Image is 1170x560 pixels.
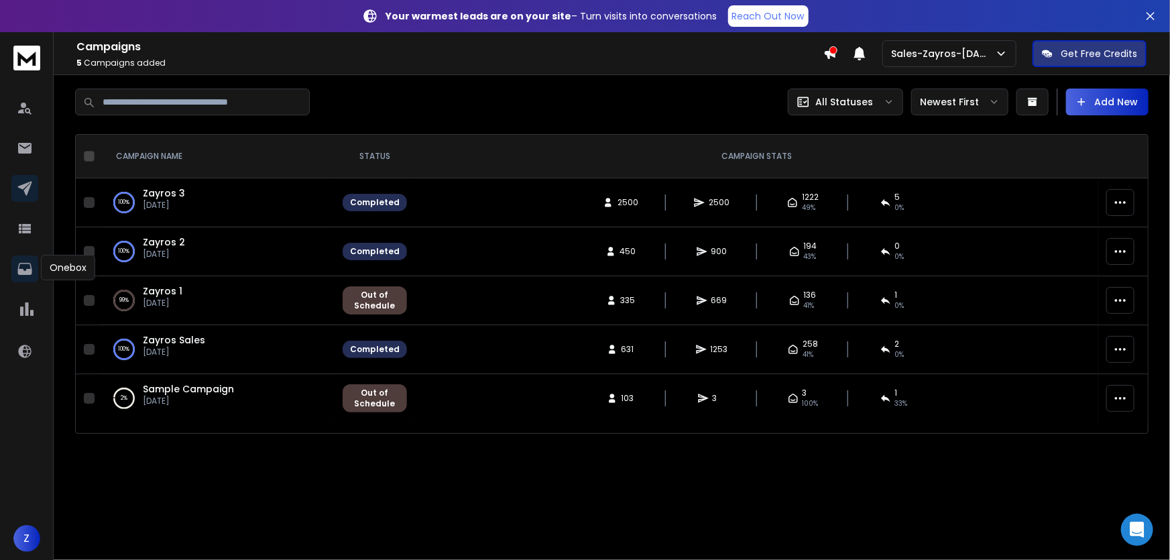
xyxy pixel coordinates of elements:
[119,245,130,258] p: 100 %
[1033,40,1147,67] button: Get Free Credits
[143,347,205,357] p: [DATE]
[895,192,900,203] span: 5
[713,393,726,404] span: 3
[804,300,815,311] span: 41 %
[100,276,335,325] td: 99%Zayros 1[DATE]
[76,58,823,68] p: Campaigns added
[350,197,400,208] div: Completed
[350,290,400,311] div: Out of Schedule
[895,349,904,360] span: 0 %
[1066,89,1149,115] button: Add New
[804,241,817,251] span: 194
[415,135,1098,178] th: CAMPAIGN STATS
[621,295,636,306] span: 335
[802,203,815,213] span: 49 %
[895,203,904,213] span: 0 %
[143,396,234,406] p: [DATE]
[386,9,572,23] strong: Your warmest leads are on your site
[803,388,807,398] span: 3
[620,246,636,257] span: 450
[143,284,182,298] a: Zayros 1
[41,255,95,280] div: Onebox
[76,57,82,68] span: 5
[711,344,728,355] span: 1253
[13,525,40,552] button: Z
[143,200,185,211] p: [DATE]
[895,290,898,300] span: 1
[143,382,234,396] a: Sample Campaign
[143,186,185,200] a: Zayros 3
[100,374,335,423] td: 2%Sample Campaign[DATE]
[119,196,130,209] p: 100 %
[350,388,400,409] div: Out of Schedule
[895,398,908,409] span: 33 %
[100,135,335,178] th: CAMPAIGN NAME
[100,178,335,227] td: 100%Zayros 3[DATE]
[76,39,823,55] h1: Campaigns
[815,95,873,109] p: All Statuses
[100,325,335,374] td: 100%Zayros Sales[DATE]
[350,344,400,355] div: Completed
[895,388,898,398] span: 1
[1061,47,1137,60] p: Get Free Credits
[895,339,900,349] span: 2
[732,9,805,23] p: Reach Out Now
[895,251,904,262] span: 0 %
[804,251,817,262] span: 43 %
[803,339,818,349] span: 258
[711,246,727,257] span: 900
[143,235,185,249] a: Zayros 2
[728,5,809,27] a: Reach Out Now
[911,89,1008,115] button: Newest First
[804,290,817,300] span: 136
[1121,514,1153,546] div: Open Intercom Messenger
[802,192,819,203] span: 1222
[622,393,635,404] span: 103
[143,333,205,347] a: Zayros Sales
[100,227,335,276] td: 100%Zayros 2[DATE]
[709,197,729,208] span: 2500
[143,298,182,309] p: [DATE]
[803,349,813,360] span: 41 %
[618,197,638,208] span: 2500
[119,343,130,356] p: 100 %
[335,135,415,178] th: STATUS
[386,9,717,23] p: – Turn visits into conversations
[895,300,904,311] span: 0 %
[350,246,400,257] div: Completed
[895,241,900,251] span: 0
[622,344,635,355] span: 631
[143,249,185,260] p: [DATE]
[121,392,127,405] p: 2 %
[13,46,40,70] img: logo
[119,294,129,307] p: 99 %
[803,398,819,409] span: 100 %
[891,47,995,60] p: Sales-Zayros-[DATE]
[711,295,727,306] span: 669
